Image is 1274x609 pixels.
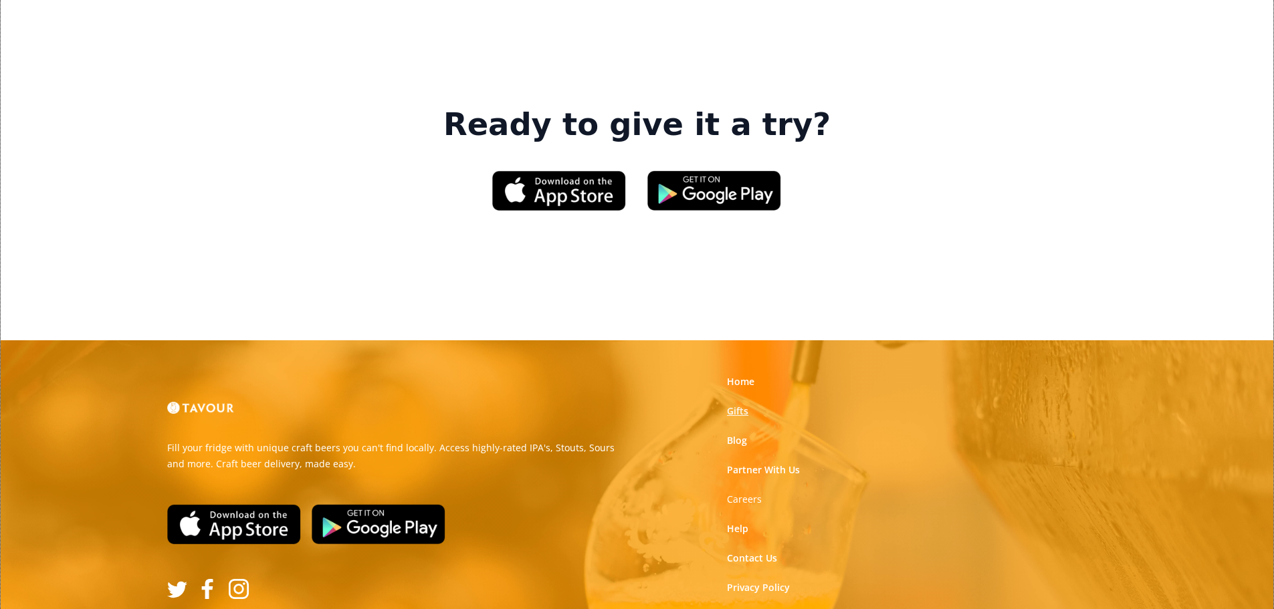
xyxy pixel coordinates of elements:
[727,493,762,505] strong: Careers
[727,552,777,565] a: Contact Us
[727,404,748,418] a: Gifts
[727,375,754,388] a: Home
[727,434,747,447] a: Blog
[727,463,800,477] a: Partner With Us
[727,522,748,535] a: Help
[167,440,627,472] p: Fill your fridge with unique craft beers you can't find locally. Access highly-rated IPA's, Stout...
[727,493,762,506] a: Careers
[727,581,790,594] a: Privacy Policy
[443,106,831,144] strong: Ready to give it a try?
